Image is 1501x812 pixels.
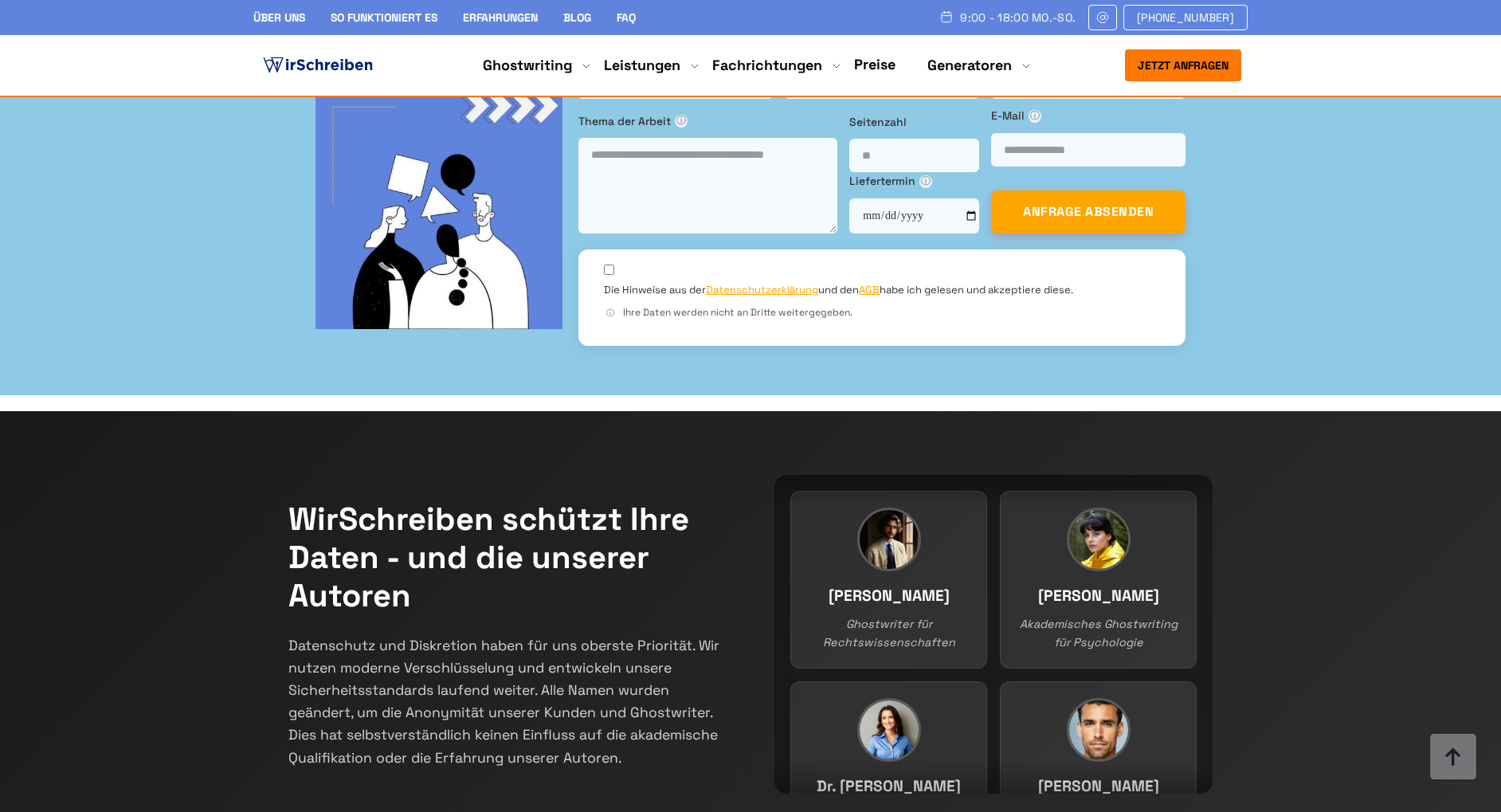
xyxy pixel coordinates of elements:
a: Erfahrungen [463,10,538,25]
a: Über uns [253,10,305,25]
a: [PHONE_NUMBER] [1123,5,1248,30]
span: 9:00 - 18:00 Mo.-So. [960,11,1076,24]
a: Fachrichtungen [712,56,822,75]
a: Blog [563,10,591,25]
label: E-Mail [991,107,1186,124]
a: Leistungen [604,56,680,75]
label: Liefertermin [849,172,979,190]
h3: [PERSON_NAME] [1017,578,1180,602]
a: Ghostwriting [483,56,572,75]
img: Schedule [939,10,954,23]
p: Datenschutz und Diskretion haben für uns oberste Priorität. Wir nutzen moderne Verschlüsselung un... [288,634,727,769]
a: So funktioniert es [331,10,437,25]
div: Ihre Daten werden nicht an Dritte weitergegeben. [604,305,1160,320]
span: ⓘ [675,115,688,127]
button: Jetzt anfragen [1125,49,1241,81]
a: Datenschutzerklärung [706,283,818,296]
a: Generatoren [927,56,1012,75]
h3: Dr. [PERSON_NAME] [807,768,970,793]
label: Seitenzahl [849,113,979,131]
h3: [PERSON_NAME] [807,578,970,602]
span: ⓘ [1029,110,1041,123]
h2: WirSchreiben schützt Ihre Daten - und die unserer Autoren [288,500,727,615]
a: FAQ [617,10,636,25]
img: logo ghostwriter-österreich [260,53,376,77]
img: Email [1095,11,1110,24]
div: Team members continuous slider [774,475,1213,794]
span: ⓘ [919,175,932,188]
span: ⓘ [604,307,617,320]
span: [PHONE_NUMBER] [1137,11,1234,24]
button: ANFRAGE ABSENDEN [991,190,1186,233]
img: button top [1429,734,1477,782]
img: bg [315,82,562,329]
a: AGB [859,283,880,296]
h3: [PERSON_NAME] [1017,768,1180,793]
label: Die Hinweise aus der und den habe ich gelesen und akzeptiere diese. [604,283,1073,297]
label: Thema der Arbeit [578,112,837,130]
a: Preise [854,55,896,73]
